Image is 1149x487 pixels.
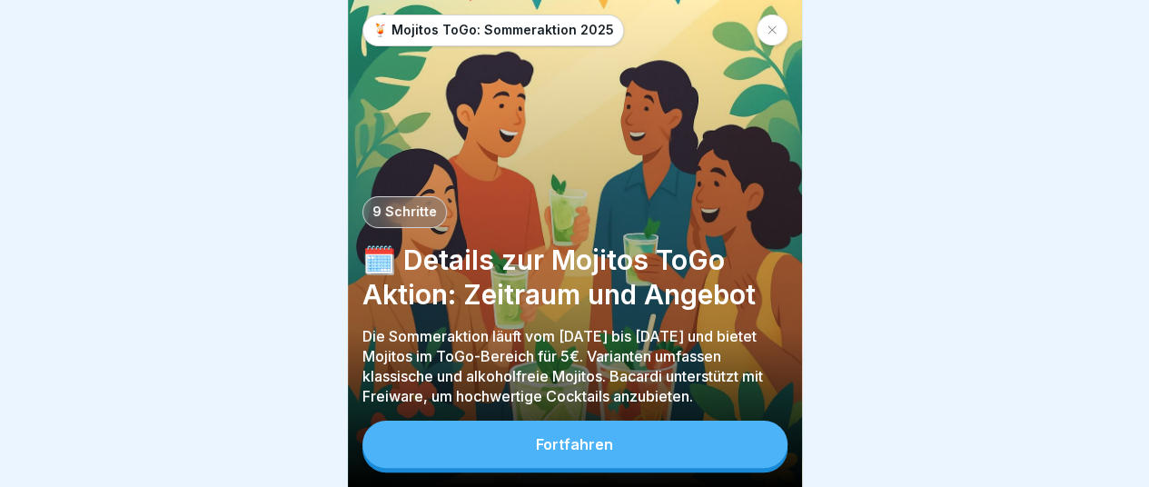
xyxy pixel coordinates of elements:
[362,421,787,468] button: Fortfahren
[372,23,614,38] p: 🍹 Mojitos ToGo: Sommeraktion 2025
[362,326,787,406] p: Die Sommeraktion läuft vom [DATE] bis [DATE] und bietet Mojitos im ToGo-Bereich für 5€. Varianten...
[372,204,437,220] p: 9 Schritte
[362,243,787,312] p: 🗓️ Details zur Mojitos ToGo Aktion: Zeitraum und Angebot
[536,436,613,452] div: Fortfahren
